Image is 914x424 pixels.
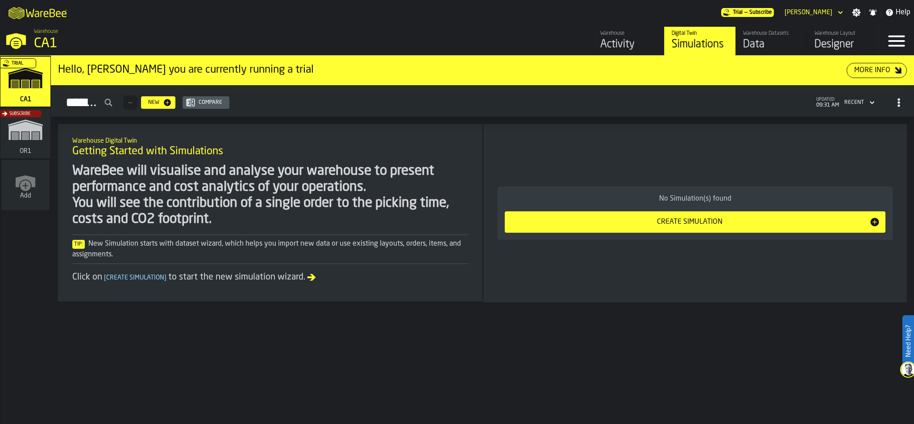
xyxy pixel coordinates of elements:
span: updated: [816,97,839,102]
span: 09:31 AM [816,102,839,108]
div: DropdownMenuValue-David Kapusinski [785,9,832,16]
label: button-toggle-Notifications [865,8,881,17]
span: Subscribe [749,9,772,16]
div: Data [743,37,800,52]
span: ] [164,275,166,281]
div: Simulations [672,37,728,52]
a: link-to-/wh/i/02d92962-0f11-4133-9763-7cb092bceeef/simulations [0,108,50,160]
span: Add [20,192,31,199]
span: Subscribe [9,111,30,116]
div: New [145,99,163,106]
div: ItemListCard- [51,56,914,85]
span: Warehouse [34,29,58,35]
div: Hello, [PERSON_NAME] you are currently running a trial [58,63,847,77]
label: button-toggle-Settings [848,8,864,17]
span: — [129,99,132,106]
div: Warehouse Datasets [743,30,800,37]
button: button-Compare [183,96,229,109]
div: DropdownMenuValue-David Kapusinski [781,7,845,18]
span: Trial [733,9,743,16]
div: Create Simulation [510,217,869,227]
div: Designer [814,37,871,52]
span: [ [104,275,106,281]
div: Compare [195,99,226,106]
div: No Simulation(s) found [505,193,885,204]
button: button-New [141,96,175,109]
a: link-to-/wh/i/76e2a128-1b54-4d66-80d4-05ae4c277723/pricing/ [721,8,774,17]
h2: button-Simulations [51,85,914,117]
div: Warehouse [600,30,657,37]
a: link-to-/wh/i/76e2a128-1b54-4d66-80d4-05ae4c277723/simulations [664,27,735,55]
div: New Simulation starts with dataset wizard, which helps you import new data or use existing layout... [72,239,468,260]
a: link-to-/wh/i/76e2a128-1b54-4d66-80d4-05ae4c277723/data [735,27,807,55]
a: link-to-/wh/new [1,160,50,212]
label: button-toggle-Help [881,7,914,18]
div: Menu Subscription [721,8,774,17]
div: Activity [600,37,657,52]
span: Help [896,7,910,18]
div: ItemListCard- [483,124,907,302]
span: Create Simulation [102,275,168,281]
div: DropdownMenuValue-4 [844,99,864,106]
div: ButtonLoadMore-Load More-Prev-First-Last [120,95,141,110]
span: — [744,9,748,16]
a: link-to-/wh/i/76e2a128-1b54-4d66-80d4-05ae4c277723/feed/ [593,27,664,55]
div: CA1 [34,36,275,52]
div: title-Getting Started with Simulations [65,131,475,163]
div: Click on to start the new simulation wizard. [72,271,468,284]
div: DropdownMenuValue-4 [841,97,877,108]
label: button-toggle-Menu [879,27,914,55]
a: link-to-/wh/i/76e2a128-1b54-4d66-80d4-05ae4c277723/designer [807,27,878,55]
div: ItemListCard- [58,124,482,301]
label: Need Help? [903,316,913,366]
button: button-Create Simulation [505,211,885,233]
a: link-to-/wh/i/76e2a128-1b54-4d66-80d4-05ae4c277723/simulations [0,57,50,108]
h2: Sub Title [72,136,468,144]
button: button-More Info [847,63,907,78]
span: Trial [12,61,23,66]
span: Getting Started with Simulations [72,144,223,159]
div: WareBee will visualise and analyse your warehouse to present performance and cost analytics of yo... [72,163,468,227]
span: Tip: [72,240,85,249]
div: More Info [851,65,894,76]
div: Digital Twin [672,30,728,37]
div: Warehouse Layout [814,30,871,37]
